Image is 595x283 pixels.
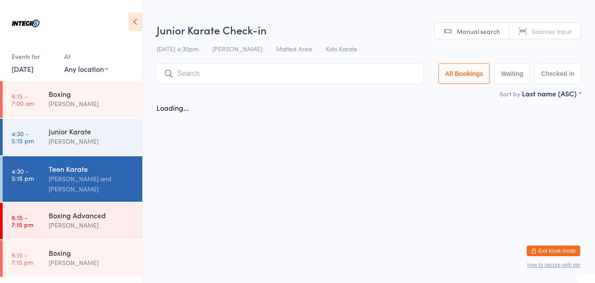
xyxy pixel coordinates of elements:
[157,63,424,84] input: Search
[3,156,142,202] a: 4:30 -5:15 pmTeen Karate[PERSON_NAME] and [PERSON_NAME]
[494,63,530,84] button: Waiting
[64,49,108,64] div: At
[3,81,142,118] a: 6:15 -7:00 amBoxing[PERSON_NAME]
[49,174,135,194] div: [PERSON_NAME] and [PERSON_NAME]
[49,89,135,99] div: Boxing
[500,89,520,98] label: Sort by
[9,7,42,40] img: Integr8 Bentleigh
[3,203,142,239] a: 6:15 -7:15 pmBoxing Advanced[PERSON_NAME]
[49,210,135,220] div: Boxing Advanced
[49,220,135,230] div: [PERSON_NAME]
[49,126,135,136] div: Junior Karate
[457,27,500,36] span: Manual search
[49,136,135,146] div: [PERSON_NAME]
[527,246,580,256] button: Exit kiosk mode
[3,119,142,155] a: 4:30 -5:15 pmJunior Karate[PERSON_NAME]
[157,44,198,53] span: [DATE] 4:30pm
[527,262,580,268] button: how to secure with pin
[276,44,312,53] span: Matted Area
[12,251,33,266] time: 6:15 - 7:15 pm
[3,240,142,277] a: 6:15 -7:15 pmBoxing[PERSON_NAME]
[12,167,34,182] time: 4:30 - 5:15 pm
[49,248,135,258] div: Boxing
[12,49,55,64] div: Events for
[326,44,357,53] span: Kids Karate
[12,92,34,107] time: 6:15 - 7:00 am
[522,88,581,98] div: Last name (ASC)
[49,164,135,174] div: Teen Karate
[12,64,33,74] a: [DATE]
[12,130,34,144] time: 4:30 - 5:15 pm
[534,63,581,84] button: Checked in
[49,258,135,268] div: [PERSON_NAME]
[212,44,262,53] span: [PERSON_NAME]
[157,22,581,37] h2: Junior Karate Check-in
[64,64,108,74] div: Any location
[532,27,572,36] span: Scanner input
[49,99,135,109] div: [PERSON_NAME]
[157,103,189,112] div: Loading...
[12,214,33,228] time: 6:15 - 7:15 pm
[438,63,490,84] button: All Bookings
